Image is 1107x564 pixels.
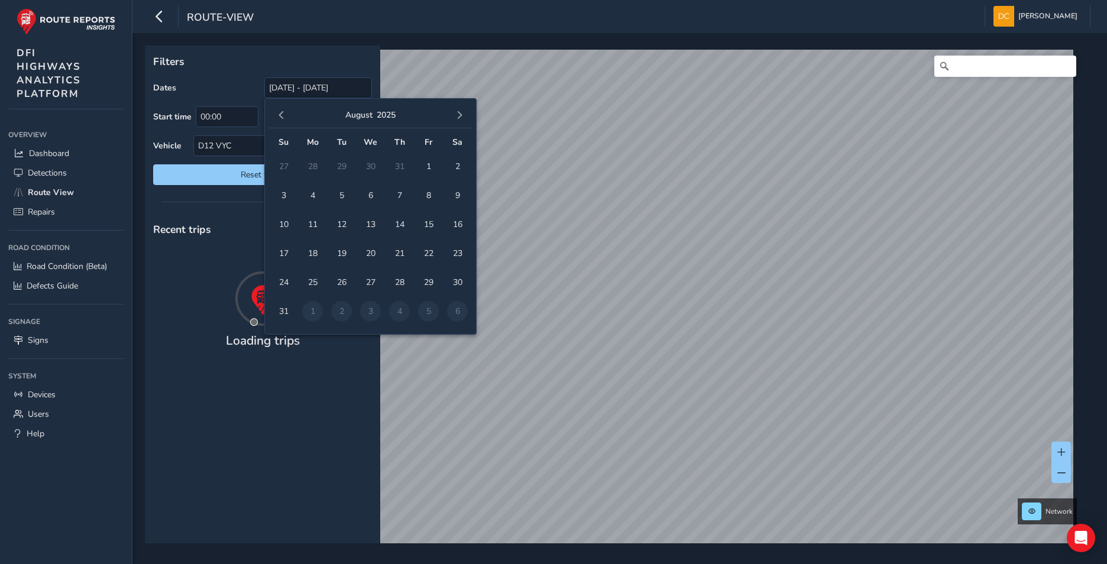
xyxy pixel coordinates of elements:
label: Dates [153,82,176,93]
span: 14 [389,214,410,235]
span: Fr [425,137,432,148]
span: 30 [447,272,468,293]
span: Dashboard [29,148,69,159]
span: 19 [331,243,352,264]
a: Users [8,404,124,424]
span: Devices [28,389,56,400]
a: Repairs [8,202,124,222]
span: Reset filters [162,169,363,180]
span: 8 [418,185,439,206]
span: We [364,137,377,148]
div: System [8,367,124,385]
span: 16 [447,214,468,235]
a: Route View [8,183,124,202]
span: 12 [331,214,352,235]
a: Devices [8,385,124,404]
span: Road Condition (Beta) [27,261,107,272]
span: Help [27,428,44,439]
span: 31 [273,301,294,322]
canvas: Map [149,50,1073,557]
span: Recent trips [153,222,211,236]
span: Detections [28,167,67,179]
span: Signs [28,335,48,346]
span: Sa [452,137,462,148]
a: Signs [8,330,124,350]
span: 20 [360,243,381,264]
button: Reset filters [153,164,372,185]
span: DFI HIGHWAYS ANALYTICS PLATFORM [17,46,81,101]
input: Search [934,56,1076,77]
button: [PERSON_NAME] [993,6,1082,27]
span: Route View [28,187,74,198]
span: Mo [307,137,319,148]
span: 28 [389,272,410,293]
div: Open Intercom Messenger [1067,524,1095,552]
span: Repairs [28,206,55,218]
a: Detections [8,163,124,183]
label: Start time [153,111,192,122]
span: 21 [389,243,410,264]
span: 11 [302,214,323,235]
span: Defects Guide [27,280,78,291]
span: 3 [273,185,294,206]
div: Signage [8,313,124,330]
button: 2025 [377,109,396,121]
span: route-view [187,10,254,27]
span: 22 [418,243,439,264]
span: 15 [418,214,439,235]
span: Tu [337,137,347,148]
span: 29 [418,272,439,293]
span: 4 [302,185,323,206]
span: Su [279,137,289,148]
a: Road Condition (Beta) [8,257,124,276]
span: 13 [360,214,381,235]
div: Overview [8,126,124,144]
img: diamond-layout [993,6,1014,27]
span: Th [394,137,405,148]
span: 5 [331,185,352,206]
span: 17 [273,243,294,264]
span: 24 [273,272,294,293]
span: 26 [331,272,352,293]
label: Vehicle [153,140,182,151]
span: 23 [447,243,468,264]
span: [PERSON_NAME] [1018,6,1077,27]
span: 10 [273,214,294,235]
a: Defects Guide [8,276,124,296]
span: 27 [360,272,381,293]
p: Filters [153,54,372,69]
span: Network [1045,507,1073,516]
a: Help [8,424,124,443]
span: 18 [302,243,323,264]
div: D12 VYC [194,136,352,155]
img: rr logo [17,8,115,35]
span: Users [28,409,49,420]
h4: Loading trips [226,333,300,348]
span: 9 [447,185,468,206]
button: August [345,109,373,121]
span: 6 [360,185,381,206]
span: 25 [302,272,323,293]
div: Road Condition [8,239,124,257]
span: 1 [418,156,439,177]
span: 7 [389,185,410,206]
a: Dashboard [8,144,124,163]
span: 2 [447,156,468,177]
